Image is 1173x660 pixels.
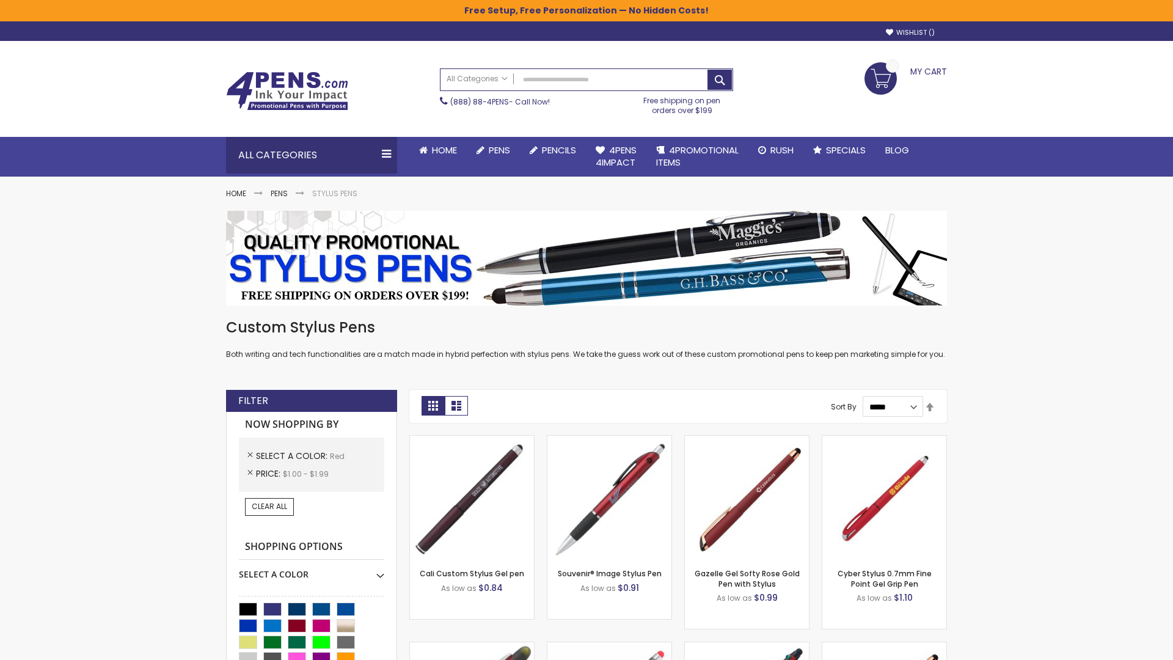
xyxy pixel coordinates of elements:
a: 4PROMOTIONALITEMS [646,137,748,177]
strong: Now Shopping by [239,412,384,438]
img: 4Pens Custom Pens and Promotional Products [226,71,348,111]
a: Souvenir® Image Stylus Pen [558,568,662,579]
span: 4PROMOTIONAL ITEMS [656,144,739,169]
span: Clear All [252,501,287,512]
a: Wishlist [886,28,935,37]
a: Home [409,137,467,164]
span: Rush [770,144,794,156]
img: Stylus Pens [226,211,947,306]
a: Blog [875,137,919,164]
span: 4Pens 4impact [596,144,637,169]
a: Rush [748,137,803,164]
span: As low as [580,583,616,593]
span: Home [432,144,457,156]
span: Pens [489,144,510,156]
strong: Stylus Pens [312,188,357,199]
span: As low as [857,593,892,603]
a: Orbitor 4 Color Assorted Ink Metallic Stylus Pens-Red [685,642,809,652]
strong: Filter [238,394,268,408]
span: Specials [826,144,866,156]
img: Gazelle Gel Softy Rose Gold Pen with Stylus-Red [685,436,809,560]
a: (888) 88-4PENS [450,97,509,107]
a: Clear All [245,498,294,515]
img: Souvenir® Image Stylus Pen-Red [547,436,671,560]
h1: Custom Stylus Pens [226,318,947,337]
a: Gazelle Gel Softy Rose Gold Pen with Stylus - ColorJet-Red [822,642,946,652]
a: Pencils [520,137,586,164]
a: Cyber Stylus 0.7mm Fine Point Gel Grip Pen [838,568,932,588]
div: Select A Color [239,560,384,581]
span: $0.99 [754,592,778,604]
div: All Categories [226,137,397,174]
a: Gazelle Gel Softy Rose Gold Pen with Stylus-Red [685,435,809,446]
span: Select A Color [256,450,330,462]
a: Cali Custom Stylus Gel pen-Red [410,435,534,446]
a: Pens [467,137,520,164]
span: All Categories [447,74,508,84]
span: $1.00 - $1.99 [283,469,329,479]
span: Pencils [542,144,576,156]
strong: Grid [422,396,445,416]
span: Red [330,451,345,461]
a: Home [226,188,246,199]
strong: Shopping Options [239,534,384,560]
span: $1.10 [894,592,913,604]
div: Both writing and tech functionalities are a match made in hybrid perfection with stylus pens. We ... [226,318,947,360]
img: Cali Custom Stylus Gel pen-Red [410,436,534,560]
a: 4Pens4impact [586,137,646,177]
span: - Call Now! [450,97,550,107]
span: $0.91 [618,582,639,594]
label: Sort By [831,402,857,412]
a: Pens [271,188,288,199]
div: Free shipping on pen orders over $199 [631,91,734,116]
a: Cyber Stylus 0.7mm Fine Point Gel Grip Pen-Red [822,435,946,446]
img: Cyber Stylus 0.7mm Fine Point Gel Grip Pen-Red [822,436,946,560]
span: As low as [441,583,477,593]
a: Islander Softy Gel with Stylus - ColorJet Imprint-Red [547,642,671,652]
a: Specials [803,137,875,164]
a: All Categories [440,69,514,89]
span: Blog [885,144,909,156]
a: Gazelle Gel Softy Rose Gold Pen with Stylus [695,568,800,588]
a: Cali Custom Stylus Gel pen [420,568,524,579]
a: Souvenir® Image Stylus Pen-Red [547,435,671,446]
span: Price [256,468,283,480]
span: As low as [717,593,752,603]
a: Souvenir® Jalan Highlighter Stylus Pen Combo-Red [410,642,534,652]
span: $0.84 [478,582,503,594]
